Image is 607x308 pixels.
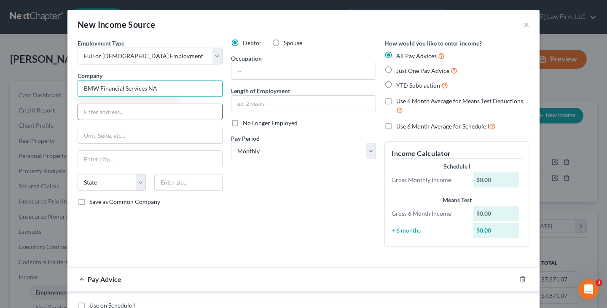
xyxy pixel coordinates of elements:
div: Gross Monthly Income [387,176,469,184]
span: No Longer Employed [243,119,298,126]
span: Spouse [284,39,302,46]
span: Company [78,72,102,79]
input: Enter zip... [154,174,223,191]
label: Length of Employment [231,86,290,95]
div: New Income Source [78,19,156,30]
div: $0.00 [473,206,519,221]
div: ÷ 6 months [387,226,469,235]
input: Enter address... [78,104,222,120]
span: 3 [596,279,602,286]
span: Just One Pay Advice [396,67,449,74]
span: Debtor [243,39,262,46]
input: Enter city... [78,151,222,167]
div: Schedule I [392,162,522,171]
span: Employment Type [78,40,124,47]
div: $0.00 [473,172,519,187]
div: Gross 6 Month Income [387,209,469,218]
label: How would you like to enter income? [384,39,482,48]
div: $0.00 [473,223,519,238]
span: Pay Advice [88,275,121,283]
iframe: Intercom live chat [578,279,599,300]
span: Pay Period [231,135,260,142]
h5: Income Calculator [392,148,522,159]
button: × [524,19,529,29]
span: Use 6 Month Average for Means Test Deductions [396,97,523,104]
input: ex: 2 years [231,96,376,112]
span: Use 6 Month Average for Schedule I [396,123,489,130]
span: All Pay Advices [396,52,437,59]
div: Means Test [392,196,522,204]
input: -- [231,63,376,79]
input: Search company by name... [78,80,223,97]
span: Save as Common Company [89,198,160,205]
input: Unit, Suite, etc... [78,127,222,143]
label: Occupation [231,54,262,63]
span: YTD Subtraction [396,82,440,89]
